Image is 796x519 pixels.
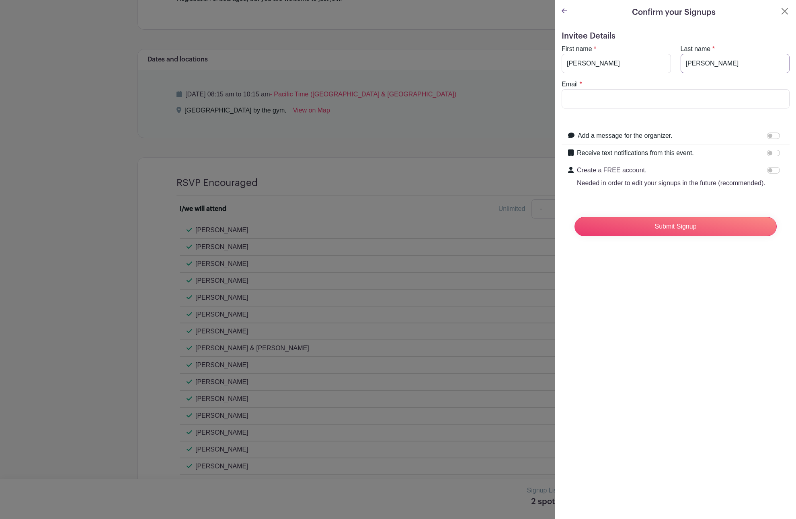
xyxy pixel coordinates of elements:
[577,148,694,158] label: Receive text notifications from this event.
[578,131,673,141] label: Add a message for the organizer.
[562,80,578,89] label: Email
[577,166,765,175] p: Create a FREE account.
[632,6,716,18] h5: Confirm your Signups
[562,44,592,54] label: First name
[562,31,790,41] h5: Invitee Details
[681,44,711,54] label: Last name
[780,6,790,16] button: Close
[577,178,765,188] p: Needed in order to edit your signups in the future (recommended).
[574,217,777,236] input: Submit Signup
